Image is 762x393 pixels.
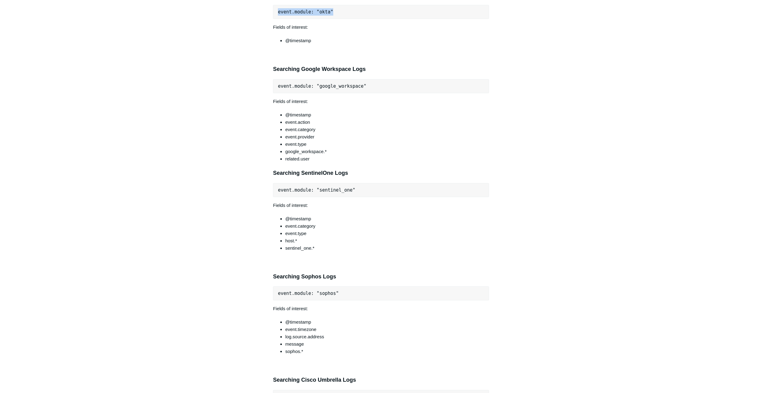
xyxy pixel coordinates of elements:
[285,155,489,163] li: related.user
[285,244,489,252] li: sentinel_one.*
[285,222,489,230] li: event.category
[285,348,489,355] li: sophos.*
[273,98,489,105] p: Fields of interest:
[273,24,489,31] p: Fields of interest:
[285,126,489,133] li: event.category
[273,286,489,300] pre: event.module: "sophos"
[273,305,489,312] p: Fields of interest:
[273,5,489,19] pre: event.module: "okta"
[273,65,489,74] h3: Searching Google Workspace Logs
[285,318,489,326] li: @timestamp
[285,230,489,237] li: event.type
[273,272,489,281] h3: Searching Sophos Logs
[273,376,489,384] h3: Searching Cisco Umbrella Logs
[285,141,489,148] li: event.type
[285,133,489,141] li: event.provider
[285,148,489,155] li: google_workspace.*
[273,202,489,209] p: Fields of interest:
[285,111,489,119] li: @timestamp
[285,215,489,222] li: @timestamp
[285,37,489,44] li: @timestamp
[273,79,489,93] pre: event.module: "google_workspace"
[285,119,489,126] li: event.action
[273,183,489,197] pre: event.module: "sentinel_one"
[285,340,489,348] li: message
[285,326,489,333] li: event.timezone
[285,237,489,244] li: host.*
[273,169,489,178] h3: Searching SentinelOne Logs
[285,333,489,340] li: log.source.address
